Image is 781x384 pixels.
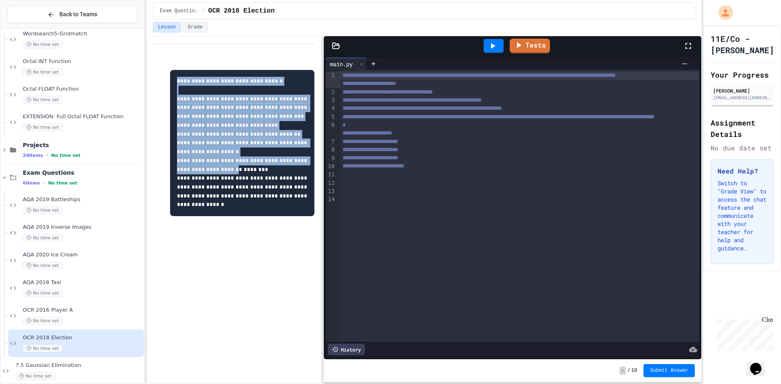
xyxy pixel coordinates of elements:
[23,206,63,214] span: No time set
[160,8,199,14] span: Exam Questions
[23,234,63,242] span: No time set
[628,367,630,374] span: /
[46,152,48,158] span: •
[202,8,205,14] span: /
[23,41,63,48] span: No time set
[326,138,336,146] div: 7
[326,104,336,113] div: 4
[747,351,773,376] iframe: chat widget
[43,180,45,186] span: •
[23,141,142,149] span: Projects
[15,362,142,369] span: 7.5 Gaussian Elimination
[326,195,336,204] div: 14
[15,372,55,380] span: No time set
[718,179,767,252] p: Switch to "Grade View" to access the chat feature and communicate with your teacher for help and ...
[644,364,695,377] button: Submit Answer
[711,69,774,80] h2: Your Progress
[23,307,142,314] span: OCR 2016 Player A
[326,58,367,70] div: main.py
[620,367,626,375] span: -
[710,3,735,22] div: My Account
[713,95,771,101] div: [EMAIL_ADDRESS][DOMAIN_NAME]
[713,316,773,351] iframe: chat widget
[23,124,63,131] span: No time set
[23,113,142,120] span: EXTENSION: Full Octal FLOAT Function
[711,117,774,140] h2: Assignment Details
[326,179,336,187] div: 12
[328,344,365,355] div: History
[326,72,336,88] div: 1
[326,121,336,138] div: 6
[183,22,208,33] button: Grade
[326,88,336,96] div: 2
[711,143,774,153] div: No due date set
[23,289,63,297] span: No time set
[326,113,336,121] div: 5
[23,180,40,186] span: 6 items
[23,196,142,203] span: AQA 2019 Battleships
[718,166,767,176] h3: Need Help?
[153,22,181,33] button: Lesson
[23,252,142,258] span: AQA 2020 Ice Cream
[7,6,137,23] button: Back to Teams
[631,367,637,374] span: 10
[23,169,142,176] span: Exam Questions
[208,6,275,16] span: OCR 2018 Election
[23,68,63,76] span: No time set
[711,33,774,56] h1: 11E/Co - [PERSON_NAME]
[326,171,336,179] div: 11
[23,345,63,352] span: No time set
[23,262,63,269] span: No time set
[326,146,336,154] div: 8
[23,224,142,231] span: AQA 2019 Inverse Images
[326,60,357,68] div: main.py
[59,10,97,19] span: Back to Teams
[23,58,142,65] span: Octal INT Function
[326,154,336,163] div: 9
[650,367,688,374] span: Submit Answer
[23,30,142,37] span: Wordsearch5-Gridmatch
[326,163,336,171] div: 10
[23,96,63,104] span: No time set
[326,187,336,195] div: 13
[23,279,142,286] span: AQA 2018 Taxi
[48,180,77,186] span: No time set
[23,86,142,93] span: Octal FLOAT Function
[3,3,56,52] div: Chat with us now!Close
[23,153,43,158] span: 24 items
[51,153,81,158] span: No time set
[510,39,550,53] a: Tests
[23,317,63,325] span: No time set
[713,87,771,94] div: [PERSON_NAME]
[326,96,336,104] div: 3
[23,334,142,341] span: OCR 2018 Election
